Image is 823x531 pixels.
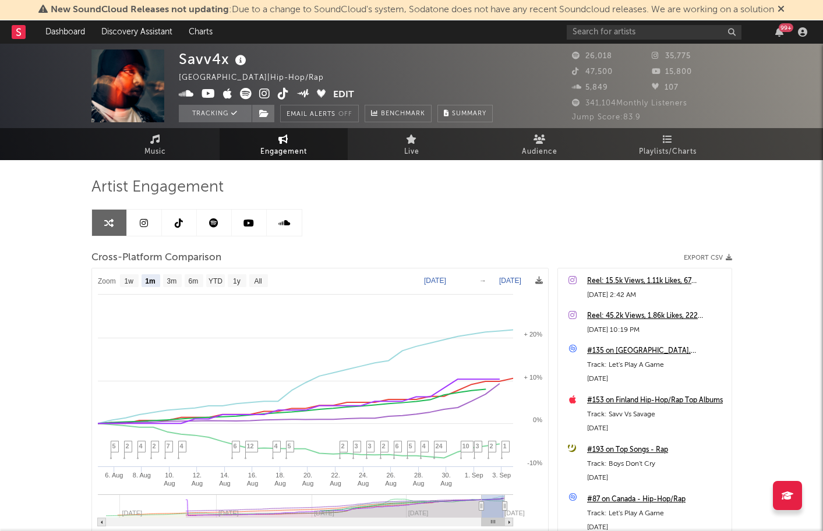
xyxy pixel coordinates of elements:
span: 5,849 [572,84,608,91]
span: 26,018 [572,52,612,60]
a: Dashboard [37,20,93,44]
text: 22. Aug [330,472,341,487]
text: All [254,277,262,285]
span: Cross-Platform Comparison [91,251,221,265]
div: Track: Boys Don't Cry [587,457,726,471]
span: Dismiss [778,5,785,15]
div: Savv4x [179,49,249,69]
div: [DATE] [587,471,726,485]
a: Music [91,128,220,160]
a: Charts [181,20,221,44]
span: Music [144,145,166,159]
text: + 10% [524,374,542,381]
button: Tracking [179,105,252,122]
div: 99 + [779,23,793,32]
span: Artist Engagement [91,180,224,194]
a: #135 on [GEOGRAPHIC_DATA], [GEOGRAPHIC_DATA] [587,344,726,358]
text: 1w [124,277,133,285]
text: 3. Sep [492,472,511,479]
span: 5 [112,442,116,449]
span: 4 [422,442,426,449]
a: #87 on Canada - Hip-Hop/Rap [587,493,726,507]
span: 4 [139,442,143,449]
span: 2 [382,442,386,449]
span: 1 [503,442,507,449]
span: 2 [490,442,493,449]
text: YTD [208,277,222,285]
span: 6 [234,442,237,449]
span: 35,775 [652,52,691,60]
a: Discovery Assistant [93,20,181,44]
a: Playlists/Charts [604,128,732,160]
text: 8. Aug [132,472,150,479]
text: 12. Aug [191,472,203,487]
a: Reel: 45.2k Views, 1.86k Likes, 222 Comments [587,309,726,323]
span: : Due to a change to SoundCloud's system, Sodatone does not have any recent Soundcloud releases. ... [51,5,774,15]
a: #153 on Finland Hip-Hop/Rap Top Albums [587,394,726,408]
text: 18. Aug [274,472,286,487]
span: Summary [452,111,486,117]
button: Email AlertsOff [280,105,359,122]
span: 341,104 Monthly Listeners [572,100,687,107]
text: 26. Aug [385,472,397,487]
span: New SoundCloud Releases not updating [51,5,229,15]
button: Edit [333,88,354,102]
text: 1. Sep [464,472,483,479]
text: 28. Aug [412,472,424,487]
span: Engagement [260,145,307,159]
span: 3 [355,442,358,449]
button: Export CSV [684,254,732,261]
a: Benchmark [365,105,432,122]
a: Audience [476,128,604,160]
text: 1m [145,277,155,285]
text: 30. Aug [440,472,452,487]
text: 0% [533,416,542,423]
text: 3m [167,277,176,285]
div: [GEOGRAPHIC_DATA] | Hip-Hop/Rap [179,71,337,85]
div: Reel: 15.5k Views, 1.11k Likes, 67 Comments [587,274,726,288]
text: 14. Aug [219,472,231,487]
text: 6m [188,277,198,285]
span: 107 [652,84,679,91]
span: 3 [476,442,479,449]
span: 24 [436,442,443,449]
div: [DATE] [587,422,726,436]
span: 2 [153,442,156,449]
text: → [479,277,486,285]
span: Audience [522,145,557,159]
span: 3 [368,442,372,449]
text: 1y [233,277,241,285]
text: 10. Aug [164,472,175,487]
div: [DATE] [587,372,726,386]
span: 2 [126,442,129,449]
span: 10 [462,442,469,449]
text: [DATE] [423,277,446,285]
span: 12 [247,442,254,449]
span: 6 [395,442,399,449]
span: 47,500 [572,68,613,76]
text: [DATE] [504,509,525,516]
a: Live [348,128,476,160]
text: Zoom [98,277,116,285]
span: Jump Score: 83.9 [572,114,641,121]
span: 5 [288,442,291,449]
div: Track: Let's Play A Game [587,358,726,372]
button: Summary [437,105,493,122]
span: Benchmark [381,107,425,121]
a: #193 on Top Songs - Rap [587,443,726,457]
text: 20. Aug [302,472,313,487]
span: 2 [341,442,345,449]
span: Live [404,145,419,159]
text: + 20% [524,331,542,338]
span: 4 [180,442,183,449]
text: 16. Aug [246,472,258,487]
a: Engagement [220,128,348,160]
span: 15,800 [652,68,692,76]
div: Track: Savv Vs Savage [587,408,726,422]
text: 6. Aug [105,472,123,479]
